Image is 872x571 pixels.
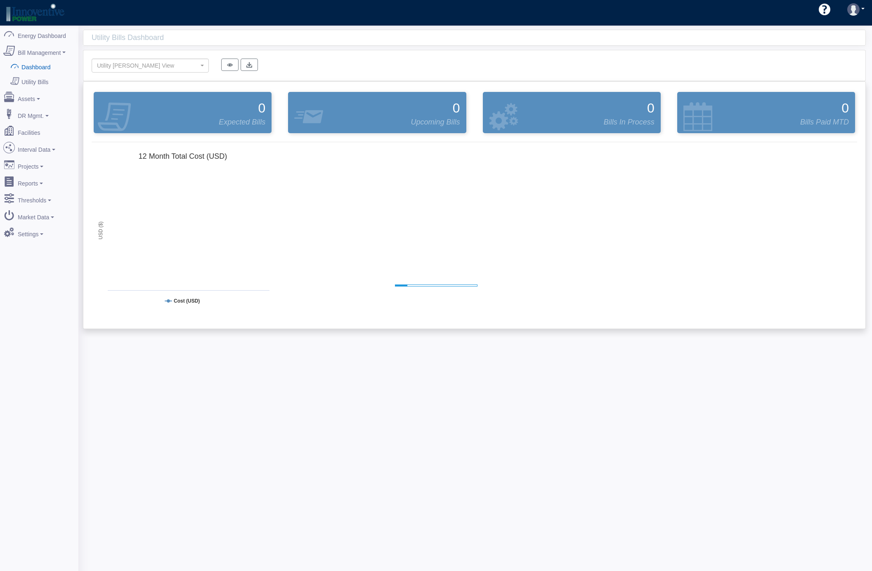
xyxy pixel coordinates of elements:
img: user-3.svg [847,3,860,16]
div: Utility Bills Dashboard [92,30,865,45]
span: Expected Bills [219,117,265,128]
div: This is a list of bills we expected to receive and process but have not yet been processed. [669,90,863,135]
span: Bills In Process [604,117,655,128]
span: 0 [647,98,655,118]
span: Bills Paid MTD [800,117,849,128]
span: 0 [453,98,460,118]
button: View [221,59,239,71]
div: This is the count of bills currently in payment batches. [475,90,669,135]
a: 0 Expected Bills [92,92,274,133]
span: 0 [841,98,849,118]
span: Utility [PERSON_NAME] View [97,62,174,69]
div: This is the count of remaining bills we expect to see by the end of the month. [280,90,474,135]
button: Download PDF [241,59,258,71]
tspan: USD ($) [98,221,104,239]
span: 0 [258,98,265,118]
span: Upcoming Bills [411,117,460,128]
tspan: Cost (USD) [174,298,200,304]
tspan: 12 Month Total Cost (USD) [139,152,227,160]
div: This is a list of bills we expected to receive and process but have not yet been processed. [85,90,280,135]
